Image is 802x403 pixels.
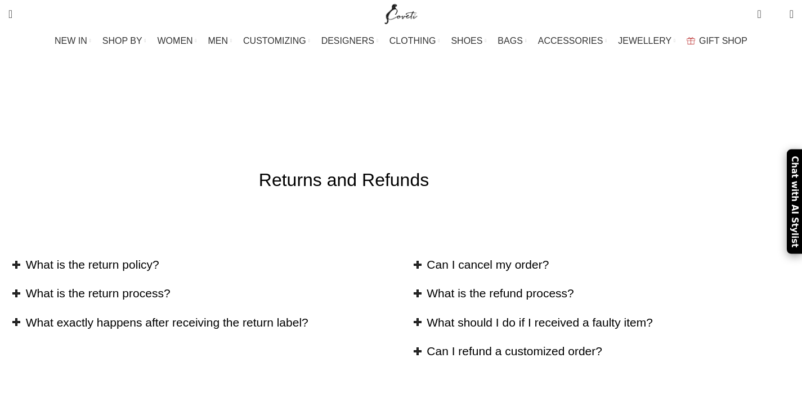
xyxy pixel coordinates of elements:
a: Search [3,3,18,25]
span: WOMEN [158,35,193,46]
span: MEN [208,35,228,46]
span: CLOTHING [389,35,436,46]
a: Home [329,102,353,112]
a: ACCESSORIES [538,30,607,52]
span: CUSTOMIZING [243,35,306,46]
span: BAGS [498,35,522,46]
h1: Returns and Refunds 101 [260,65,542,94]
span: SHOES [451,35,482,46]
h2: What is the return process? [26,285,393,301]
h2: Can I refund a customized order? [427,343,794,359]
h2: What is the refund process? [427,285,794,301]
img: GiftBag [687,37,695,44]
a: NEW IN [55,30,91,52]
h2: What is the return policy? [26,256,393,273]
a: CUSTOMIZING [243,30,310,52]
a: MEN [208,30,232,52]
span: JEWELLERY [618,35,671,46]
a: GIFT SHOP [687,30,747,52]
a: Site logo [382,8,420,18]
h2: Can I cancel my order? [427,256,794,273]
a: WOMEN [158,30,197,52]
div: Main navigation [3,30,799,52]
a: SHOP BY [102,30,146,52]
span: GIFT SHOP [699,35,747,46]
a: JEWELLERY [618,30,675,52]
span: NEW IN [55,35,87,46]
span: Returns and Refunds 101 [365,102,473,112]
a: 0 [751,3,767,25]
a: CLOTHING [389,30,440,52]
span: 0 [758,6,767,14]
a: SHOES [451,30,486,52]
div: My Wishlist [770,3,781,25]
span: ACCESSORIES [538,35,603,46]
span: SHOP BY [102,35,142,46]
h2: What should I do if I received a faulty item? [427,314,794,330]
a: DESIGNERS [321,30,378,52]
h1: Returns and Refunds [259,168,429,192]
h2: What exactly happens after receiving the return label? [26,314,393,330]
span: DESIGNERS [321,35,374,46]
a: BAGS [498,30,526,52]
span: 0 [772,11,781,20]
